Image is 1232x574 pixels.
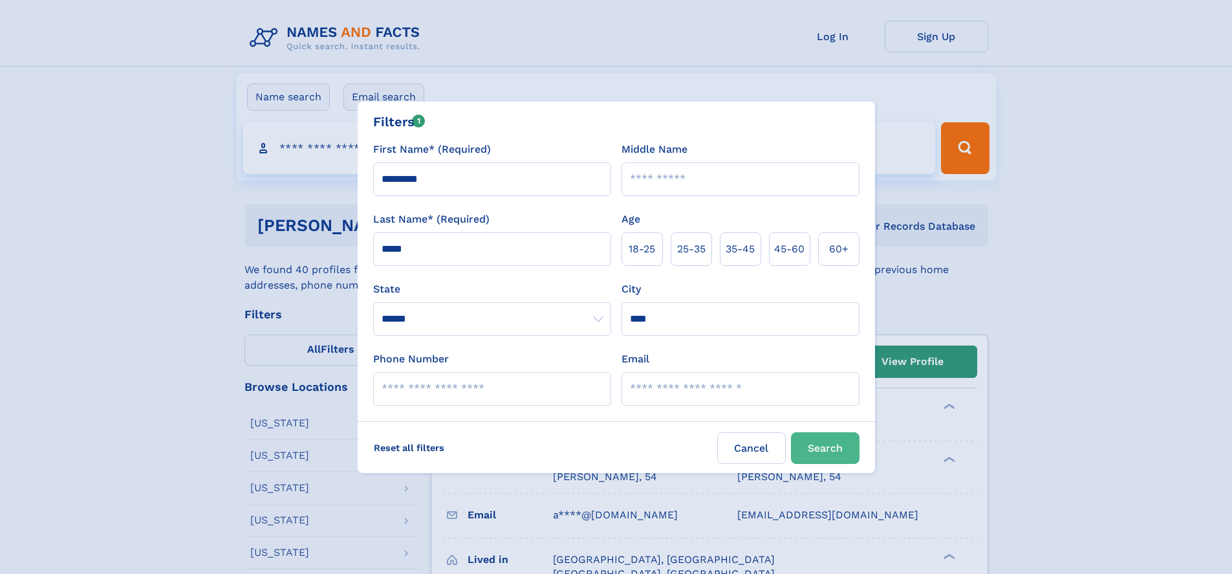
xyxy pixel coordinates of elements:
span: 25‑35 [677,241,706,257]
span: 35‑45 [726,241,755,257]
label: First Name* (Required) [373,142,491,157]
button: Search [791,432,859,464]
div: Filters [373,112,426,131]
label: Email [621,351,649,367]
label: Middle Name [621,142,687,157]
label: Reset all filters [365,432,453,463]
label: Phone Number [373,351,449,367]
label: Cancel [717,432,786,464]
span: 60+ [829,241,848,257]
label: Age [621,212,640,227]
label: Last Name* (Required) [373,212,490,227]
label: City [621,281,641,297]
span: 18‑25 [629,241,655,257]
label: State [373,281,611,297]
span: 45‑60 [774,241,805,257]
